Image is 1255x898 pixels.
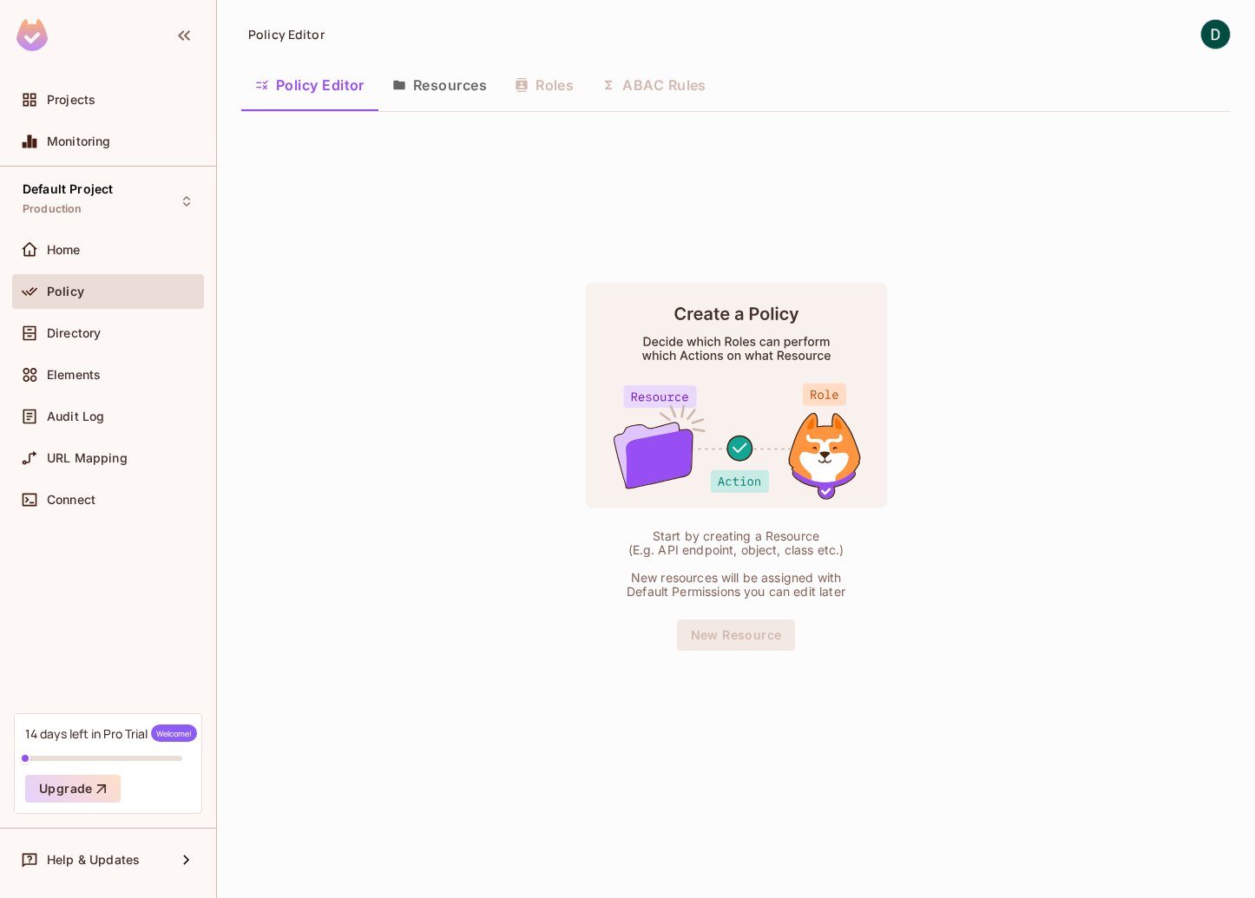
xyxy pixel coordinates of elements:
span: Welcome! [151,724,197,742]
button: Upgrade [25,775,121,803]
span: Policy [47,285,84,298]
button: New Resource [677,619,796,651]
span: Monitoring [47,134,111,148]
span: Audit Log [47,410,104,423]
img: SReyMgAAAABJRU5ErkJggg== [16,19,48,51]
span: Production [23,202,82,216]
span: Connect [47,493,95,507]
span: Help & Updates [47,853,140,867]
img: Drew Chibib [1201,20,1230,49]
span: Elements [47,368,101,382]
span: Default Project [23,182,113,196]
span: Home [47,243,81,257]
button: Policy Editor [241,63,378,107]
div: 14 days left in Pro Trial [25,724,197,742]
button: Resources [378,63,501,107]
span: Policy Editor [248,26,325,43]
span: URL Mapping [47,451,128,465]
div: Start by creating a Resource (E.g. API endpoint, object, class etc.) [619,529,853,557]
div: New resources will be assigned with Default Permissions you can edit later [619,571,853,599]
span: Directory [47,326,101,340]
span: Projects [47,93,95,107]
